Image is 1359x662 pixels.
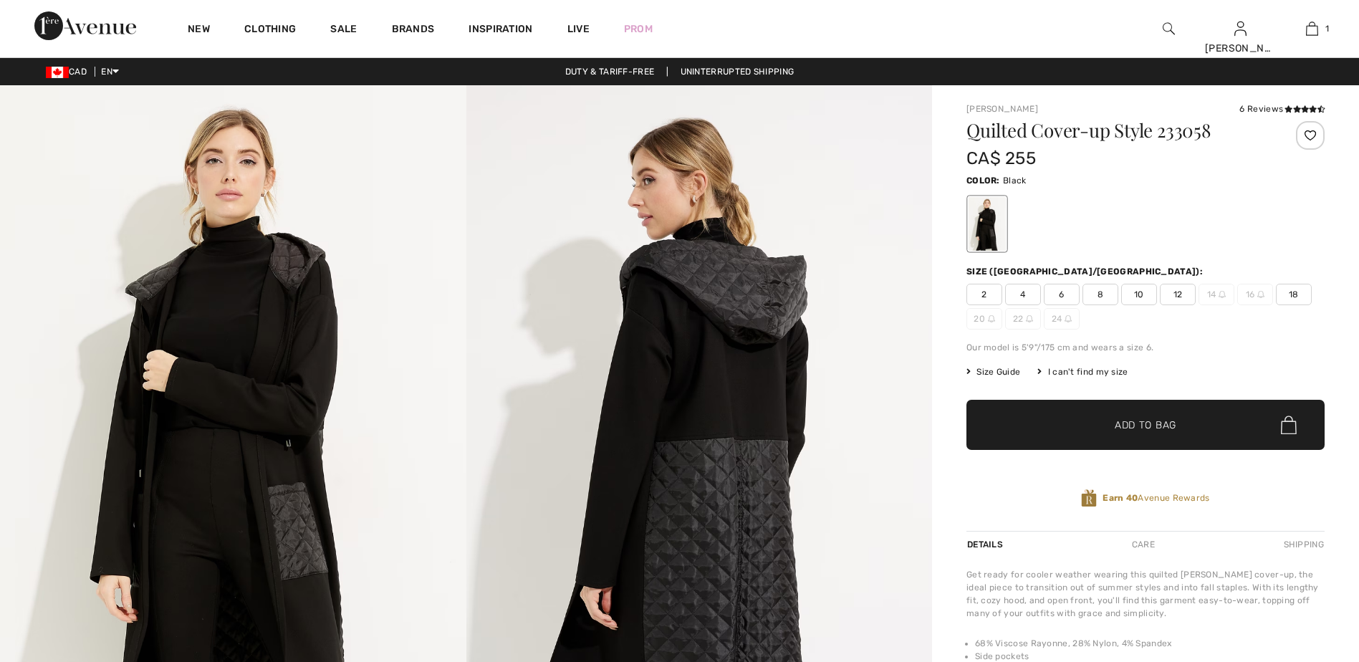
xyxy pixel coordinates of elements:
[1005,284,1041,305] span: 4
[1277,20,1347,37] a: 1
[966,265,1206,278] div: Size ([GEOGRAPHIC_DATA]/[GEOGRAPHIC_DATA]):
[1281,416,1297,434] img: Bag.svg
[988,315,995,322] img: ring-m.svg
[1163,20,1175,37] img: search the website
[1237,284,1273,305] span: 16
[966,148,1036,168] span: CA$ 255
[624,21,653,37] a: Prom
[1121,284,1157,305] span: 10
[188,23,210,38] a: New
[966,341,1325,354] div: Our model is 5'9"/175 cm and wears a size 6.
[1199,284,1234,305] span: 14
[966,121,1265,140] h1: Quilted Cover-up Style 233058
[966,365,1020,378] span: Size Guide
[1081,489,1097,508] img: Avenue Rewards
[966,568,1325,620] div: Get ready for cooler weather wearing this quilted [PERSON_NAME] cover-up, the ideal piece to tran...
[1115,418,1176,433] span: Add to Bag
[966,176,1000,186] span: Color:
[1082,284,1118,305] span: 8
[567,21,590,37] a: Live
[1120,532,1167,557] div: Care
[1005,308,1041,330] span: 22
[469,23,532,38] span: Inspiration
[1205,41,1275,56] div: [PERSON_NAME]
[1003,176,1027,186] span: Black
[1044,284,1080,305] span: 6
[244,23,296,38] a: Clothing
[966,284,1002,305] span: 2
[1306,20,1318,37] img: My Bag
[966,104,1038,114] a: [PERSON_NAME]
[1160,284,1196,305] span: 12
[1276,284,1312,305] span: 18
[1234,20,1247,37] img: My Info
[1026,315,1033,322] img: ring-m.svg
[969,197,1006,251] div: Black
[1239,102,1325,115] div: 6 Reviews
[46,67,69,78] img: Canadian Dollar
[1280,532,1325,557] div: Shipping
[1219,291,1226,298] img: ring-m.svg
[1325,22,1329,35] span: 1
[966,532,1007,557] div: Details
[1103,493,1138,503] strong: Earn 40
[1044,308,1080,330] span: 24
[966,308,1002,330] span: 20
[34,11,136,40] img: 1ère Avenue
[975,637,1325,650] li: 68% Viscose Rayonne, 28% Nylon, 4% Spandex
[1037,365,1128,378] div: I can't find my size
[46,67,92,77] span: CAD
[1065,315,1072,322] img: ring-m.svg
[1257,291,1264,298] img: ring-m.svg
[330,23,357,38] a: Sale
[1103,491,1209,504] span: Avenue Rewards
[101,67,119,77] span: EN
[1234,21,1247,35] a: Sign In
[966,400,1325,450] button: Add to Bag
[392,23,435,38] a: Brands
